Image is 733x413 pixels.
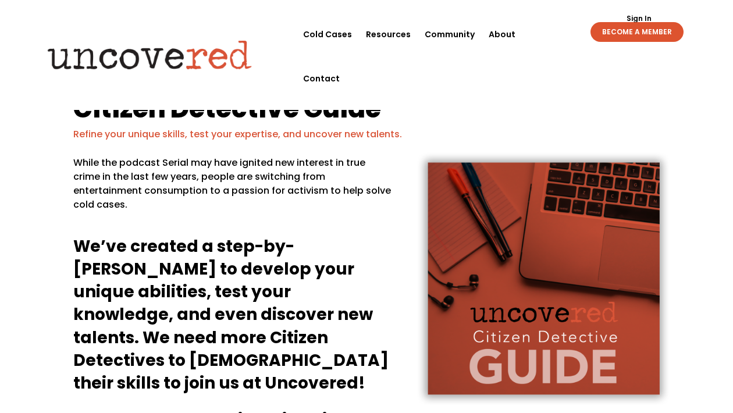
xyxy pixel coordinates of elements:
[73,127,660,141] p: Refine your unique skills, test your expertise, and uncover new talents.
[366,12,411,56] a: Resources
[425,12,475,56] a: Community
[489,12,515,56] a: About
[303,56,340,101] a: Contact
[73,156,391,221] p: While the podcast Serial may have ignited new interest in true crime in the last few years, peopl...
[590,22,684,42] a: BECOME A MEMBER
[73,95,660,127] h1: Citizen Detective Guide
[38,32,262,77] img: Uncovered logo
[73,235,391,400] h4: We’ve created a step-by-[PERSON_NAME] to develop your unique abilities, test your knowledge, and ...
[620,15,658,22] a: Sign In
[303,12,352,56] a: Cold Cases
